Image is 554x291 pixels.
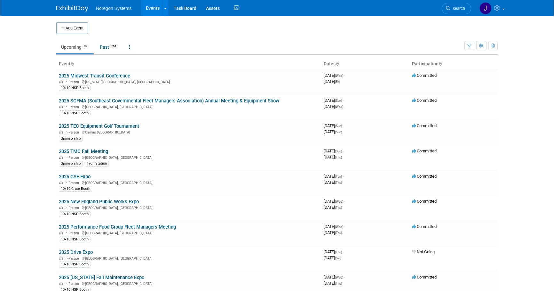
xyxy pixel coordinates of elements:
[335,256,341,260] span: (Sat)
[335,276,343,279] span: (Wed)
[59,156,63,159] img: In-Person Event
[59,224,176,230] a: 2025 Performance Food Group Fleet Managers Meeting
[344,73,345,78] span: -
[59,98,279,104] a: 2025 SGFMA (Southeast Governmental Fleet Managers Association) Annual Meeting & Equipment Show
[85,161,109,166] div: Tech Station
[59,73,130,79] a: 2025 Midwest Transit Conference
[59,123,139,129] a: 2025 TEC Equipment Golf Tournament
[324,255,341,260] span: [DATE]
[56,5,88,12] img: ExhibitDay
[65,231,81,235] span: In-Person
[324,79,340,84] span: [DATE]
[409,59,498,69] th: Participation
[59,105,63,108] img: In-Person Event
[335,200,343,203] span: (Wed)
[59,206,63,209] img: In-Person Event
[335,105,343,109] span: (Wed)
[335,124,342,128] span: (Sun)
[59,80,63,83] img: In-Person Event
[335,175,342,178] span: (Tue)
[324,281,342,286] span: [DATE]
[344,275,345,279] span: -
[59,161,83,166] div: Sponsorship
[109,44,118,49] span: 254
[324,104,343,109] span: [DATE]
[59,211,91,217] div: 10x10 NSP Booth
[442,3,471,14] a: Search
[59,85,91,91] div: 10x10 NSP Booth
[335,150,342,153] span: (Sun)
[59,281,319,286] div: [GEOGRAPHIC_DATA], [GEOGRAPHIC_DATA]
[324,129,342,134] span: [DATE]
[56,59,321,69] th: Event
[335,181,342,184] span: (Thu)
[412,199,437,204] span: Committed
[59,181,63,184] img: In-Person Event
[59,130,63,133] img: In-Person Event
[439,61,442,66] a: Sort by Participation Type
[59,110,91,116] div: 10x10 NSP Booth
[59,129,319,134] div: Camas, [GEOGRAPHIC_DATA]
[324,199,345,204] span: [DATE]
[59,186,92,192] div: 10x10 Crate Booth
[335,282,342,285] span: (Thu)
[59,136,83,141] div: Sponsorship
[324,275,345,279] span: [DATE]
[324,98,344,103] span: [DATE]
[56,41,94,53] a: Upcoming40
[70,61,74,66] a: Sort by Event Name
[324,205,342,210] span: [DATE]
[335,156,342,159] span: (Thu)
[335,99,342,102] span: (Sun)
[59,237,91,242] div: 10x10 NSP Booth
[343,149,344,153] span: -
[59,255,319,261] div: [GEOGRAPHIC_DATA], [GEOGRAPHIC_DATA]
[343,123,344,128] span: -
[335,130,342,134] span: (Sun)
[65,282,81,286] span: In-Person
[324,180,342,185] span: [DATE]
[412,73,437,78] span: Committed
[95,41,123,53] a: Past254
[59,149,108,154] a: 2025 TMC Fall Meeting
[59,230,319,235] div: [GEOGRAPHIC_DATA], [GEOGRAPHIC_DATA]
[343,98,344,103] span: -
[59,174,91,180] a: 2025 GSE Expo
[321,59,409,69] th: Dates
[324,123,344,128] span: [DATE]
[59,282,63,285] img: In-Person Event
[335,231,342,235] span: (Thu)
[412,149,437,153] span: Committed
[335,250,342,254] span: (Thu)
[59,104,319,109] div: [GEOGRAPHIC_DATA], [GEOGRAPHIC_DATA]
[412,275,437,279] span: Committed
[450,6,465,11] span: Search
[324,174,344,179] span: [DATE]
[59,249,93,255] a: 2025 Drive Expo
[59,275,144,280] a: 2025 [US_STATE] Fall Maintenance Expo
[335,225,343,229] span: (Wed)
[412,224,437,229] span: Committed
[344,199,345,204] span: -
[343,249,344,254] span: -
[412,98,437,103] span: Committed
[65,105,81,109] span: In-Person
[412,249,435,254] span: Not Going
[65,256,81,261] span: In-Person
[344,224,345,229] span: -
[324,230,342,235] span: [DATE]
[59,262,91,267] div: 10x10 NSP Booth
[59,205,319,210] div: [GEOGRAPHIC_DATA], [GEOGRAPHIC_DATA]
[59,79,319,84] div: [US_STATE][GEOGRAPHIC_DATA], [GEOGRAPHIC_DATA]
[56,22,88,34] button: Add Event
[65,80,81,84] span: In-Person
[324,249,344,254] span: [DATE]
[96,6,131,11] span: Noregon Systems
[65,130,81,134] span: In-Person
[412,123,437,128] span: Committed
[59,256,63,260] img: In-Person Event
[65,206,81,210] span: In-Person
[412,174,437,179] span: Committed
[324,149,344,153] span: [DATE]
[59,155,319,160] div: [GEOGRAPHIC_DATA], [GEOGRAPHIC_DATA]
